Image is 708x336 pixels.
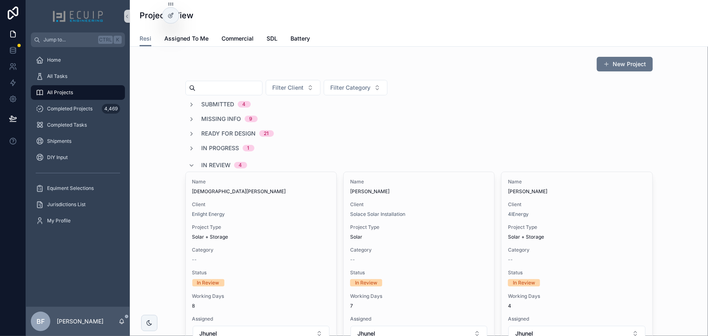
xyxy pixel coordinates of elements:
a: All Projects [31,85,125,100]
span: Shipments [47,138,71,144]
span: [PERSON_NAME] [350,188,488,195]
span: Commercial [222,34,254,43]
a: Resi [140,31,151,47]
span: Completed Tasks [47,122,87,128]
div: In Review [513,279,535,286]
button: Jump to...CtrlK [31,32,125,47]
span: Jurisdictions List [47,201,86,208]
a: SDL [267,31,278,47]
span: Assigned To Me [164,34,209,43]
p: [PERSON_NAME] [57,317,103,325]
span: 8 [192,303,330,309]
span: Working Days [192,293,330,299]
span: Filter Client [273,84,304,92]
span: Project Type [508,224,646,230]
span: SDL [267,34,278,43]
a: Assigned To Me [164,31,209,47]
div: scrollable content [26,47,130,239]
span: Name [350,179,488,185]
span: Solar + Storage [508,234,544,240]
a: All Tasks [31,69,125,84]
span: 7 [350,303,488,309]
span: Client [350,201,488,208]
div: 9 [250,116,253,122]
a: Completed Projects4,469 [31,101,125,116]
a: Battery [291,31,310,47]
span: 4 [508,303,646,309]
a: Shipments [31,134,125,149]
div: 4 [239,162,242,168]
a: 4IEnergy [508,211,529,218]
div: In Review [355,279,377,286]
button: Select Button [324,80,387,95]
span: Name [192,179,330,185]
img: App logo [52,10,103,23]
span: My Profile [47,218,71,224]
button: New Project [597,57,653,71]
span: -- [192,256,197,263]
span: Completed Projects [47,106,93,112]
span: Solar [350,234,362,240]
a: My Profile [31,213,125,228]
span: Solar + Storage [192,234,228,240]
a: Jurisdictions List [31,197,125,212]
span: In Review [202,161,231,169]
span: In Progress [202,144,239,152]
span: Assigned [508,316,646,322]
span: Client [192,201,330,208]
div: 1 [247,145,250,151]
span: Home [47,57,61,63]
a: Completed Tasks [31,118,125,132]
span: Working Days [508,293,646,299]
span: Status [350,269,488,276]
span: All Tasks [47,73,67,80]
span: Working Days [350,293,488,299]
span: Client [508,201,646,208]
span: Resi [140,34,151,43]
span: Assigned [350,316,488,322]
span: K [114,37,121,43]
span: Category [508,247,646,253]
span: Ctrl [98,36,113,44]
span: Project Type [350,224,488,230]
a: Solace Solar Installation [350,211,405,218]
a: Home [31,53,125,67]
span: Project Type [192,224,330,230]
span: Submitted [202,100,235,108]
span: Missing Info [202,115,241,123]
a: DIY Input [31,150,125,165]
span: [PERSON_NAME] [508,188,646,195]
span: Ready for Design [202,129,256,138]
span: Name [508,179,646,185]
span: Filter Category [331,84,371,92]
span: BF [37,317,45,326]
div: 4,469 [102,104,120,114]
div: 21 [264,130,269,137]
span: -- [508,256,513,263]
div: 4 [243,101,246,108]
a: Enlight Energy [192,211,225,218]
h1: Projects View [140,10,194,21]
span: -- [350,256,355,263]
span: Status [508,269,646,276]
span: Category [350,247,488,253]
span: Category [192,247,330,253]
span: [DEMOGRAPHIC_DATA][PERSON_NAME] [192,188,330,195]
span: Status [192,269,330,276]
span: Jump to... [43,37,95,43]
a: Equiment Selections [31,181,125,196]
span: Battery [291,34,310,43]
span: DIY Input [47,154,68,161]
span: Assigned [192,316,330,322]
a: Commercial [222,31,254,47]
span: All Projects [47,89,73,96]
button: Select Button [266,80,321,95]
span: Equiment Selections [47,185,94,192]
div: In Review [197,279,220,286]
